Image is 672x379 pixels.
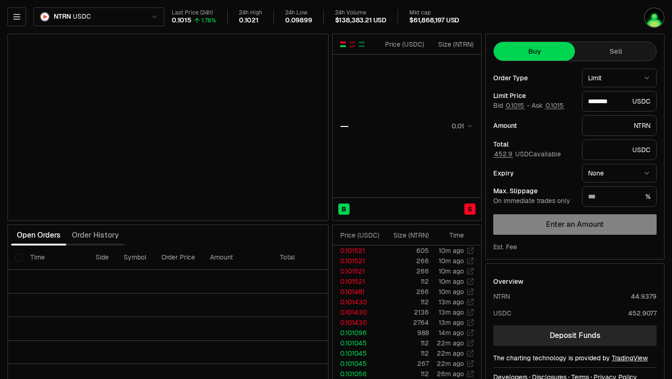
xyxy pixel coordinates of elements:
[41,13,49,21] img: NTRN Logo
[333,266,383,276] td: 0.101521
[333,287,383,297] td: 0.101481
[505,102,525,109] button: 0.1015
[468,204,472,214] span: S
[631,292,657,301] div: 44.9379
[493,150,561,158] span: USDC available
[349,41,356,48] button: Show Sell Orders Only
[493,92,574,99] div: Limit Price
[439,308,464,316] time: 13m ago
[493,353,657,363] div: The charting technology is provided by
[333,328,383,338] td: 0.101096
[333,276,383,287] td: 0.101521
[449,120,474,132] button: 0.01
[439,277,464,286] time: 10m ago
[273,246,343,270] th: Total
[493,188,574,194] div: Max. Slippage
[203,246,273,270] th: Amount
[582,140,657,160] div: USDC
[383,358,429,369] td: 267
[73,13,91,21] span: USDC
[172,16,191,25] div: 0.1015
[532,102,565,110] span: Ask
[342,204,346,214] span: B
[383,287,429,297] td: 266
[285,9,312,16] div: 24h Low
[493,292,510,301] div: NTRN
[439,318,464,327] time: 13m ago
[154,246,203,270] th: Order Price
[333,246,383,256] td: 0.101521
[383,40,424,49] div: Price ( USDC )
[339,41,347,48] button: Show Buy and Sell Orders
[383,307,429,317] td: 2136
[383,338,429,348] td: 112
[432,40,474,49] div: Size ( NTRN )
[439,329,464,337] time: 14m ago
[645,8,664,27] img: LEDGER-PHIL
[383,256,429,266] td: 266
[383,246,429,256] td: 605
[437,359,464,368] time: 22m ago
[628,309,657,318] div: 452.9077
[439,288,464,296] time: 10m ago
[439,246,464,255] time: 10m ago
[493,170,574,176] div: Expiry
[383,348,429,358] td: 112
[333,256,383,266] td: 0.101521
[23,246,88,270] th: Time
[333,317,383,328] td: 0.101430
[437,231,464,240] div: Time
[202,17,216,24] div: 1.76%
[383,266,429,276] td: 266
[333,297,383,307] td: 0.101430
[11,226,66,245] button: Open Orders
[333,369,383,379] td: 0.101056
[409,16,459,25] div: $61,868,197 USD
[493,150,513,158] button: 452.9
[239,16,259,25] div: 0.1021
[333,307,383,317] td: 0.101430
[493,141,574,147] div: Total
[172,9,216,16] div: Last Price (24h)
[493,197,574,205] div: On immediate trades only
[239,9,262,16] div: 24h High
[335,9,386,16] div: 24h Volume
[582,69,657,87] button: Limit
[383,317,429,328] td: 2764
[612,354,648,362] a: TradingView
[493,122,574,129] div: Amount
[333,348,383,358] td: 0.101045
[575,42,656,61] button: Sell
[582,115,657,136] div: NTRN
[340,231,383,240] div: Price ( USDC )
[335,16,386,25] div: $138,383.21 USD
[439,298,464,306] time: 13m ago
[333,358,383,369] td: 0.101045
[437,349,464,358] time: 22m ago
[285,16,312,25] div: 0.09899
[66,226,125,245] button: Order History
[493,277,524,286] div: Overview
[439,257,464,265] time: 10m ago
[493,75,574,81] div: Order Type
[582,164,657,182] button: None
[493,102,530,110] span: Bid -
[116,246,154,270] th: Symbol
[493,325,657,346] a: Deposit Funds
[391,231,429,240] div: Size ( NTRN )
[383,369,429,379] td: 112
[409,9,459,16] div: Mkt cap
[383,328,429,338] td: 988
[439,267,464,275] time: 10m ago
[383,276,429,287] td: 112
[88,246,116,270] th: Side
[358,41,365,48] button: Show Buy Orders Only
[54,13,71,21] span: NTRN
[437,370,464,378] time: 26m ago
[340,119,349,133] div: —
[383,297,429,307] td: 112
[493,242,517,252] div: Est. Fee
[437,339,464,347] time: 22m ago
[494,42,575,61] button: Buy
[582,91,657,112] div: USDC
